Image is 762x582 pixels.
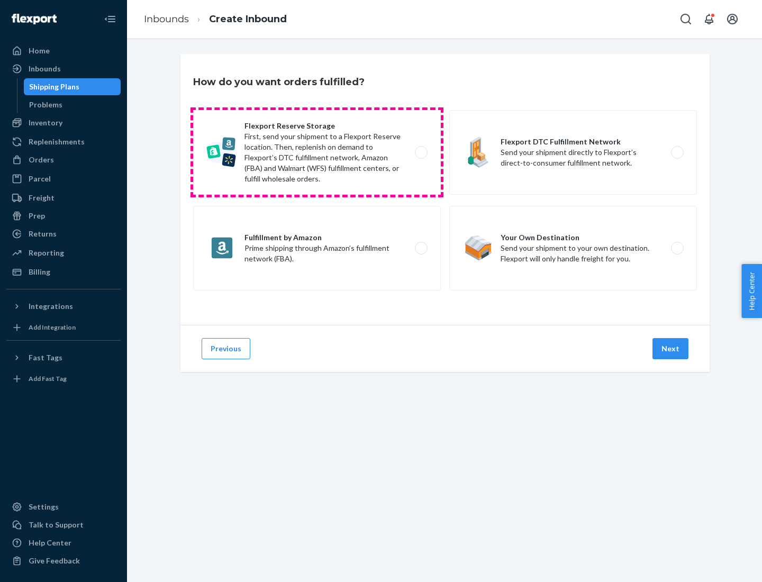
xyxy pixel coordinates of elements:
a: Replenishments [6,133,121,150]
div: Fast Tags [29,352,62,363]
button: Close Navigation [99,8,121,30]
button: Fast Tags [6,349,121,366]
div: Inventory [29,117,62,128]
a: Problems [24,96,121,113]
a: Shipping Plans [24,78,121,95]
h3: How do you want orders fulfilled? [193,75,365,89]
a: Inbounds [6,60,121,77]
a: Add Fast Tag [6,370,121,387]
a: Home [6,42,121,59]
a: Parcel [6,170,121,187]
a: Reporting [6,244,121,261]
a: Help Center [6,534,121,551]
div: Add Integration [29,323,76,332]
div: Replenishments [29,137,85,147]
div: Reporting [29,248,64,258]
button: Open notifications [698,8,720,30]
div: Parcel [29,174,51,184]
div: Home [29,46,50,56]
div: Shipping Plans [29,81,79,92]
div: Problems [29,99,62,110]
div: Talk to Support [29,520,84,530]
div: Billing [29,267,50,277]
button: Open Search Box [675,8,696,30]
a: Talk to Support [6,516,121,533]
button: Give Feedback [6,552,121,569]
a: Orders [6,151,121,168]
img: Flexport logo [12,14,57,24]
a: Prep [6,207,121,224]
div: Returns [29,229,57,239]
button: Help Center [741,264,762,318]
div: Freight [29,193,55,203]
div: Prep [29,211,45,221]
a: Inventory [6,114,121,131]
a: Settings [6,498,121,515]
ol: breadcrumbs [135,4,295,35]
div: Settings [29,502,59,512]
a: Inbounds [144,13,189,25]
div: Give Feedback [29,556,80,566]
div: Orders [29,154,54,165]
div: Integrations [29,301,73,312]
div: Inbounds [29,63,61,74]
a: Add Integration [6,319,121,336]
button: Integrations [6,298,121,315]
a: Billing [6,263,121,280]
a: Create Inbound [209,13,287,25]
button: Open account menu [722,8,743,30]
a: Returns [6,225,121,242]
div: Help Center [29,538,71,548]
button: Next [652,338,688,359]
a: Freight [6,189,121,206]
div: Add Fast Tag [29,374,67,383]
button: Previous [202,338,250,359]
